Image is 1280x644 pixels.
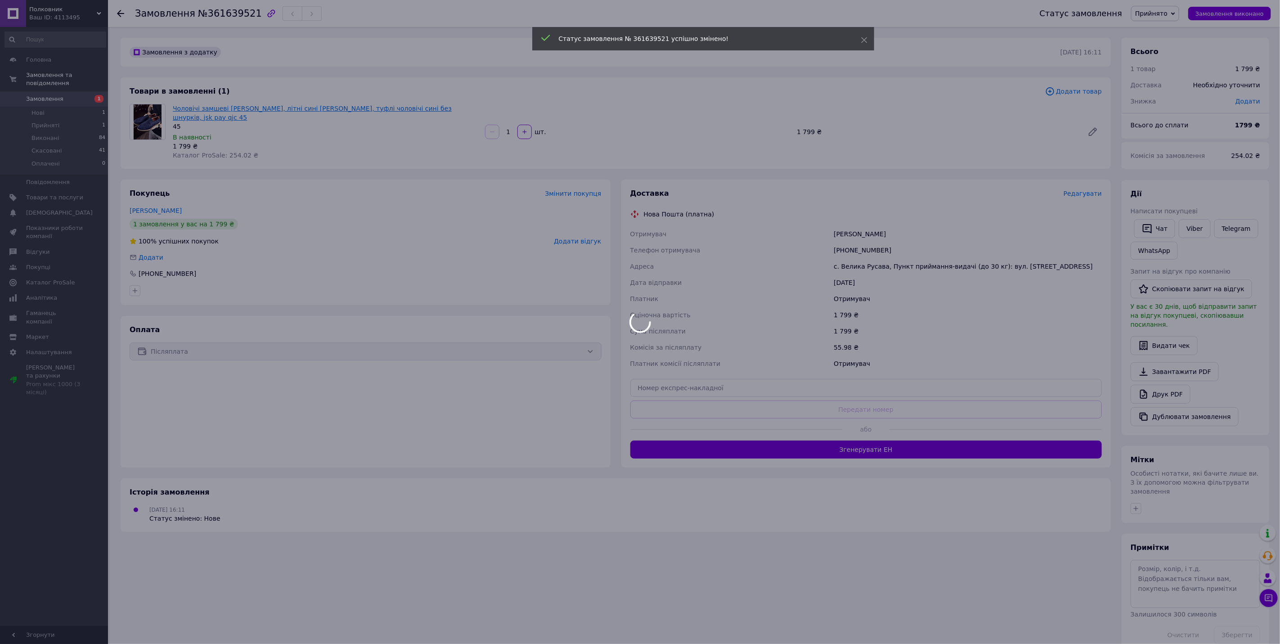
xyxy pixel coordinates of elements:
[26,56,51,64] span: Головна
[1131,189,1142,198] span: Дії
[173,142,478,151] div: 1 799 ₴
[545,190,602,197] span: Змінити покупця
[1131,279,1252,298] button: Скопіювати запит на відгук
[130,488,210,496] span: Історія замовлення
[630,441,1102,459] button: Згенерувати ЕН
[130,325,160,334] span: Оплата
[29,5,97,14] span: Полковник
[1045,86,1102,96] span: Додати товар
[832,323,1104,339] div: 1 799 ₴
[533,127,547,136] div: шт.
[1131,362,1219,381] a: Завантажити PDF
[26,95,63,103] span: Замовлення
[1135,10,1168,17] span: Прийнято
[102,109,105,117] span: 1
[832,258,1104,275] div: с. Велика Русава, Пункт приймання-видачі (до 30 кг): вул. [STREET_ADDRESS]
[630,189,669,198] span: Доставка
[130,207,182,214] a: [PERSON_NAME]
[4,32,106,48] input: Пошук
[1131,81,1162,89] span: Доставка
[26,348,72,356] span: Налаштування
[1131,268,1231,275] span: Запит на відгук про компанію
[1131,122,1189,129] span: Всього до сплати
[559,34,839,43] div: Статус замовлення № 361639521 успішно змінено!
[26,333,49,341] span: Маркет
[832,226,1104,242] div: [PERSON_NAME]
[832,291,1104,307] div: Отримувач
[26,209,93,217] span: [DEMOGRAPHIC_DATA]
[842,425,889,434] span: або
[99,147,105,155] span: 41
[135,8,195,19] span: Замовлення
[198,8,262,19] span: №361639521
[94,95,103,103] span: 1
[1131,611,1217,618] span: Залишилося 300 символів
[149,514,220,523] div: Статус змінено: Нове
[1134,219,1175,238] button: Чат
[1231,152,1260,159] span: 254.02 ₴
[1131,455,1154,464] span: Мітки
[642,210,717,219] div: Нова Пошта (платна)
[31,122,59,130] span: Прийняті
[130,47,221,58] div: Замовлення з додатку
[630,247,701,254] span: Телефон отримувача
[29,14,108,22] div: Ваш ID: 4113495
[1131,303,1257,328] span: У вас є 30 днів, щоб відправити запит на відгук покупцеві, скопіювавши посилання.
[130,87,230,95] span: Товари в замовленні (1)
[102,122,105,130] span: 1
[1131,385,1190,404] a: Друк PDF
[26,194,83,202] span: Товари та послуги
[130,237,219,246] div: успішних покупок
[130,189,170,198] span: Покупець
[31,147,62,155] span: Скасовані
[1179,219,1210,238] a: Viber
[1131,336,1198,355] button: Видати чек
[630,328,686,335] span: Сума післяплати
[173,134,211,141] span: В наявності
[99,134,105,142] span: 84
[1260,589,1278,607] button: Чат з покупцем
[1131,65,1156,72] span: 1 товар
[1131,407,1239,426] button: Дублювати замовлення
[1131,98,1156,105] span: Знижка
[31,134,59,142] span: Виконані
[173,152,258,159] span: Каталог ProSale: 254.02 ₴
[139,238,157,245] span: 100%
[1060,49,1102,56] time: [DATE] 16:11
[31,160,60,168] span: Оплачені
[26,279,75,287] span: Каталог ProSale
[26,178,70,186] span: Повідомлення
[1131,543,1169,552] span: Примітки
[554,238,601,245] span: Додати відгук
[26,364,83,396] span: [PERSON_NAME] та рахунки
[1131,207,1198,215] span: Написати покупцеві
[26,309,83,325] span: Гаманець компанії
[26,224,83,240] span: Показники роботи компанії
[630,279,682,286] span: Дата відправки
[138,269,197,278] div: [PHONE_NUMBER]
[630,360,721,367] span: Платник комісії післяплати
[1214,219,1258,238] a: Telegram
[1131,47,1159,56] span: Всього
[1188,75,1266,95] div: Необхідно уточнити
[832,356,1104,372] div: Отримувач
[173,105,452,121] a: Чоловічі замшеві [PERSON_NAME], літні сині [PERSON_NAME], туфлі чоловічі сині без шнурків, jsk pa...
[630,344,702,351] span: Комісія за післяплату
[149,507,185,513] span: [DATE] 16:11
[130,219,238,230] div: 1 замовлення у вас на 1 799 ₴
[26,294,57,302] span: Аналітика
[1235,98,1260,105] span: Додати
[1084,123,1102,141] a: Редагувати
[26,263,50,271] span: Покупці
[31,109,45,117] span: Нові
[630,230,667,238] span: Отримувач
[1131,242,1178,260] a: WhatsApp
[1040,9,1123,18] div: Статус замовлення
[630,311,691,319] span: Оціночна вартість
[102,160,105,168] span: 0
[134,104,162,140] img: Чоловічі замшеві Лофери, літні сині туфлі Лофери, туфлі чоловічі сині без шнурків, jsk pay qjc 45
[1235,64,1260,73] div: 1 799 ₴
[832,242,1104,258] div: [PHONE_NUMBER]
[173,122,478,131] div: 45
[139,254,163,261] span: Додати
